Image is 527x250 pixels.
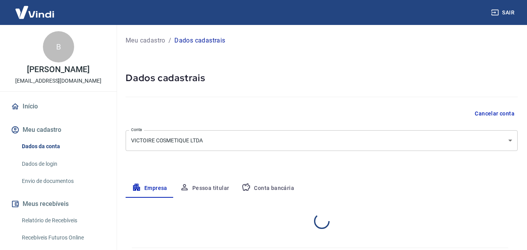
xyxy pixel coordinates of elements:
h5: Dados cadastrais [126,72,518,84]
button: Pessoa titular [174,179,236,198]
p: Dados cadastrais [174,36,225,45]
p: [PERSON_NAME] [27,66,89,74]
label: Conta [131,127,142,133]
button: Meu cadastro [9,121,107,138]
a: Dados da conta [19,138,107,154]
button: Sair [490,5,518,20]
button: Cancelar conta [472,106,518,121]
a: Meu cadastro [126,36,165,45]
a: Recebíveis Futuros Online [19,230,107,246]
button: Conta bancária [235,179,300,198]
a: Relatório de Recebíveis [19,213,107,229]
div: B [43,31,74,62]
a: Envio de documentos [19,173,107,189]
p: / [169,36,171,45]
div: VICTOIRE COSMETIQUE LTDA [126,130,518,151]
button: Meus recebíveis [9,195,107,213]
a: Dados de login [19,156,107,172]
p: [EMAIL_ADDRESS][DOMAIN_NAME] [15,77,101,85]
a: Início [9,98,107,115]
button: Empresa [126,179,174,198]
img: Vindi [9,0,60,24]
